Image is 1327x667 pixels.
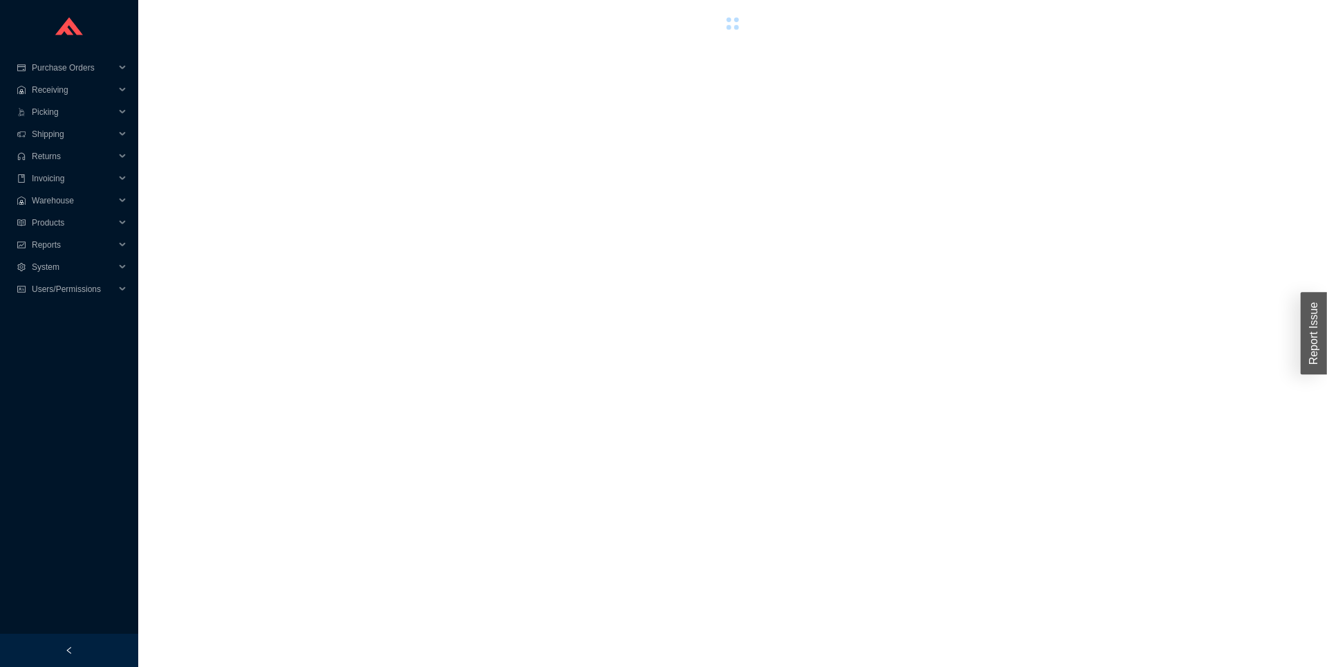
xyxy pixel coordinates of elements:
[32,212,115,234] span: Products
[17,219,26,227] span: read
[32,234,115,256] span: Reports
[32,79,115,101] span: Receiving
[17,241,26,249] span: fund
[32,278,115,300] span: Users/Permissions
[65,646,73,655] span: left
[17,174,26,183] span: book
[32,123,115,145] span: Shipping
[32,167,115,190] span: Invoicing
[32,256,115,278] span: System
[32,190,115,212] span: Warehouse
[32,145,115,167] span: Returns
[17,263,26,271] span: setting
[17,64,26,72] span: credit-card
[32,101,115,123] span: Picking
[17,152,26,161] span: customer-service
[32,57,115,79] span: Purchase Orders
[17,285,26,293] span: idcard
